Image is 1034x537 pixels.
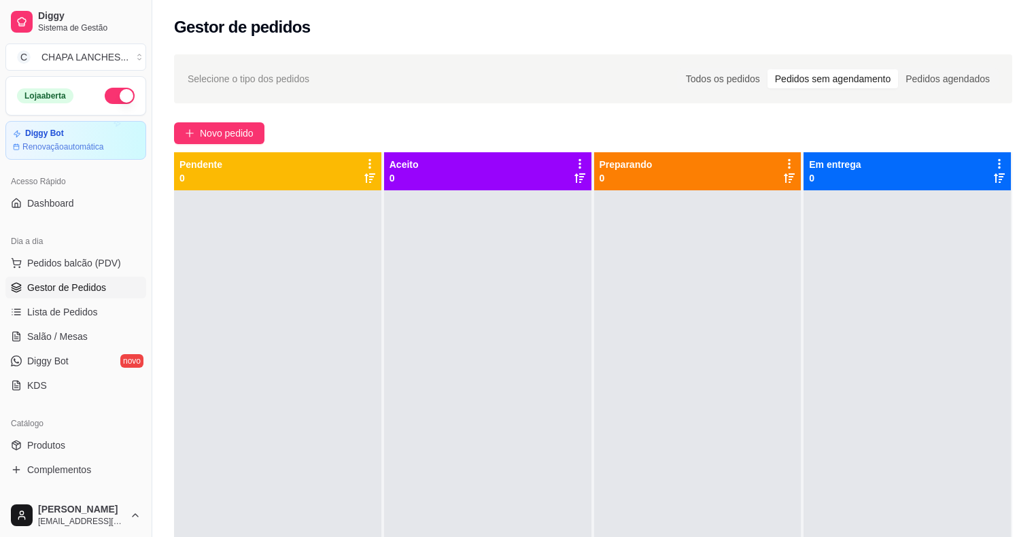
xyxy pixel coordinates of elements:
[390,158,419,171] p: Aceito
[768,69,898,88] div: Pedidos sem agendamento
[200,126,254,141] span: Novo pedido
[174,122,264,144] button: Novo pedido
[38,10,141,22] span: Diggy
[27,438,65,452] span: Produtos
[5,434,146,456] a: Produtos
[27,463,91,477] span: Complementos
[25,128,64,139] article: Diggy Bot
[22,141,103,152] article: Renovação automática
[5,252,146,274] button: Pedidos balcão (PDV)
[27,305,98,319] span: Lista de Pedidos
[809,171,861,185] p: 0
[38,22,141,33] span: Sistema de Gestão
[38,516,124,527] span: [EMAIL_ADDRESS][DOMAIN_NAME]
[5,5,146,38] a: DiggySistema de Gestão
[5,277,146,298] a: Gestor de Pedidos
[600,158,653,171] p: Preparando
[5,499,146,532] button: [PERSON_NAME][EMAIL_ADDRESS][DOMAIN_NAME]
[5,301,146,323] a: Lista de Pedidos
[188,71,309,86] span: Selecione o tipo dos pedidos
[38,504,124,516] span: [PERSON_NAME]
[105,88,135,104] button: Alterar Status
[809,158,861,171] p: Em entrega
[17,50,31,64] span: C
[5,230,146,252] div: Dia a dia
[179,158,222,171] p: Pendente
[41,50,128,64] div: CHAPA LANCHES ...
[5,413,146,434] div: Catálogo
[5,459,146,481] a: Complementos
[27,256,121,270] span: Pedidos balcão (PDV)
[27,196,74,210] span: Dashboard
[600,171,653,185] p: 0
[5,350,146,372] a: Diggy Botnovo
[390,171,419,185] p: 0
[5,171,146,192] div: Acesso Rápido
[17,88,73,103] div: Loja aberta
[27,379,47,392] span: KDS
[27,330,88,343] span: Salão / Mesas
[174,16,311,38] h2: Gestor de pedidos
[179,171,222,185] p: 0
[27,354,69,368] span: Diggy Bot
[678,69,768,88] div: Todos os pedidos
[27,281,106,294] span: Gestor de Pedidos
[898,69,997,88] div: Pedidos agendados
[185,128,194,138] span: plus
[5,326,146,347] a: Salão / Mesas
[5,44,146,71] button: Select a team
[5,192,146,214] a: Dashboard
[5,375,146,396] a: KDS
[5,121,146,160] a: Diggy BotRenovaçãoautomática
